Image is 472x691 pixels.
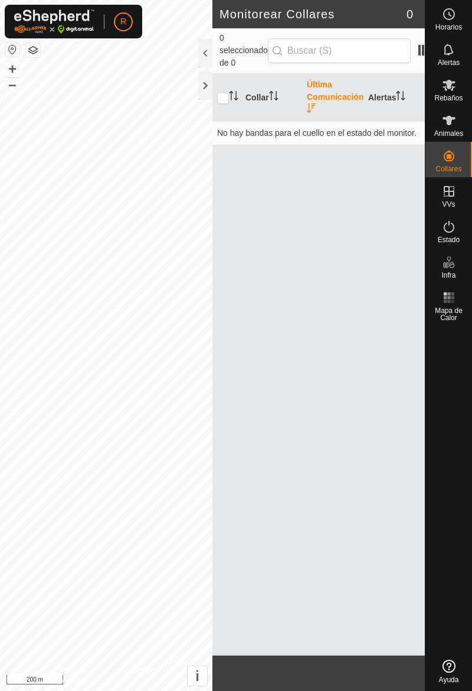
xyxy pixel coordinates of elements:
[195,668,199,684] span: i
[212,121,425,145] td: No hay bandas para el cuello en el estado del monitor.
[26,43,40,57] button: Capas del Mapa
[302,74,363,122] th: Última Comunicación
[14,9,94,34] img: Logo Gallagher
[407,5,413,23] span: 0
[269,93,278,102] p-sorticon: Activar para ordenar
[438,59,460,66] span: Alertas
[5,77,19,92] button: –
[438,236,460,243] span: Estado
[219,32,268,69] span: 0 seleccionado de 0
[229,93,238,102] p-sorticon: Activar para ordenar
[435,24,462,31] span: Horarios
[241,74,302,122] th: Collar
[425,655,472,688] a: Ayuda
[5,43,19,57] button: Restablecer Mapa
[434,130,463,137] span: Animales
[442,201,455,208] span: VVs
[268,38,411,63] input: Buscar (S)
[120,665,159,686] a: Contáctenos
[439,676,459,683] span: Ayuda
[434,94,463,102] span: Rebaños
[441,272,455,279] span: Infra
[219,7,407,21] h2: Monitorear Collares
[53,665,106,686] a: Política de Privacidad
[188,666,207,686] button: i
[435,165,461,172] span: Collares
[396,93,405,102] p-sorticon: Activar para ordenar
[5,62,19,76] button: +
[428,307,469,321] span: Mapa de Calor
[120,15,126,28] span: R
[307,105,316,115] p-sorticon: Activar para ordenar
[363,74,425,122] th: Alertas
